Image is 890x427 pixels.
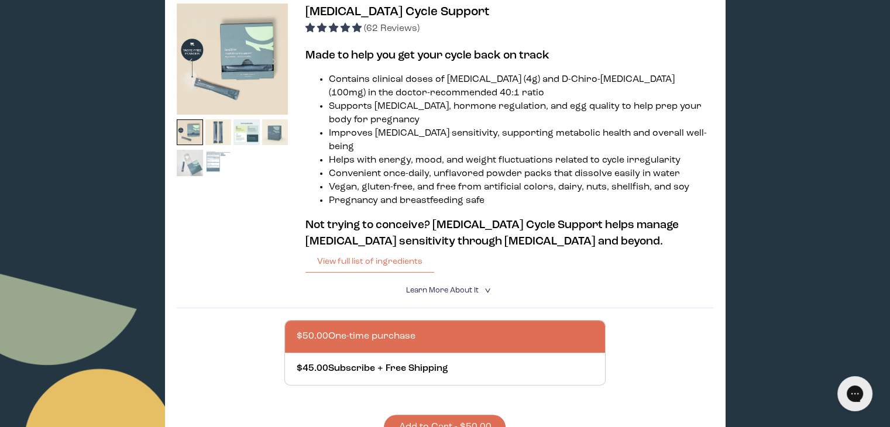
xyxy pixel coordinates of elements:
button: View full list of ingredients [305,250,434,273]
img: thumbnail image [177,4,288,115]
img: thumbnail image [177,150,203,176]
span: (62 Reviews) [364,24,420,33]
span: 4.90 stars [305,24,364,33]
summary: Learn More About it < [406,285,484,296]
i: < [481,287,492,294]
iframe: Gorgias live chat messenger [831,372,878,415]
img: thumbnail image [177,119,203,146]
span: [MEDICAL_DATA] Cycle Support [305,6,489,18]
img: thumbnail image [233,119,260,146]
li: Convenient once-daily, unflavored powder packs that dissolve easily in water [329,167,713,181]
h3: Not trying to conceive? [MEDICAL_DATA] Cycle Support helps manage [MEDICAL_DATA] sensitivity thro... [305,217,713,250]
img: thumbnail image [262,119,288,146]
li: Helps with energy, mood, and weight fluctuations related to cycle irregularity [329,154,713,167]
h3: Made to help you get your cycle back on track [305,47,713,64]
li: Supports [MEDICAL_DATA], hormone regulation, and egg quality to help prep your body for pregnancy [329,100,713,127]
img: thumbnail image [205,150,232,176]
img: thumbnail image [205,119,232,146]
li: Pregnancy and breastfeeding safe [329,194,713,208]
li: Vegan, gluten-free, and free from artificial colors, dairy, nuts, shellfish, and soy [329,181,713,194]
span: Learn More About it [406,287,478,294]
li: Contains clinical doses of [MEDICAL_DATA] (4g) and D-Chiro-[MEDICAL_DATA] (100mg) in the doctor-r... [329,73,713,100]
li: Improves [MEDICAL_DATA] sensitivity, supporting metabolic health and overall well-being [329,127,713,154]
